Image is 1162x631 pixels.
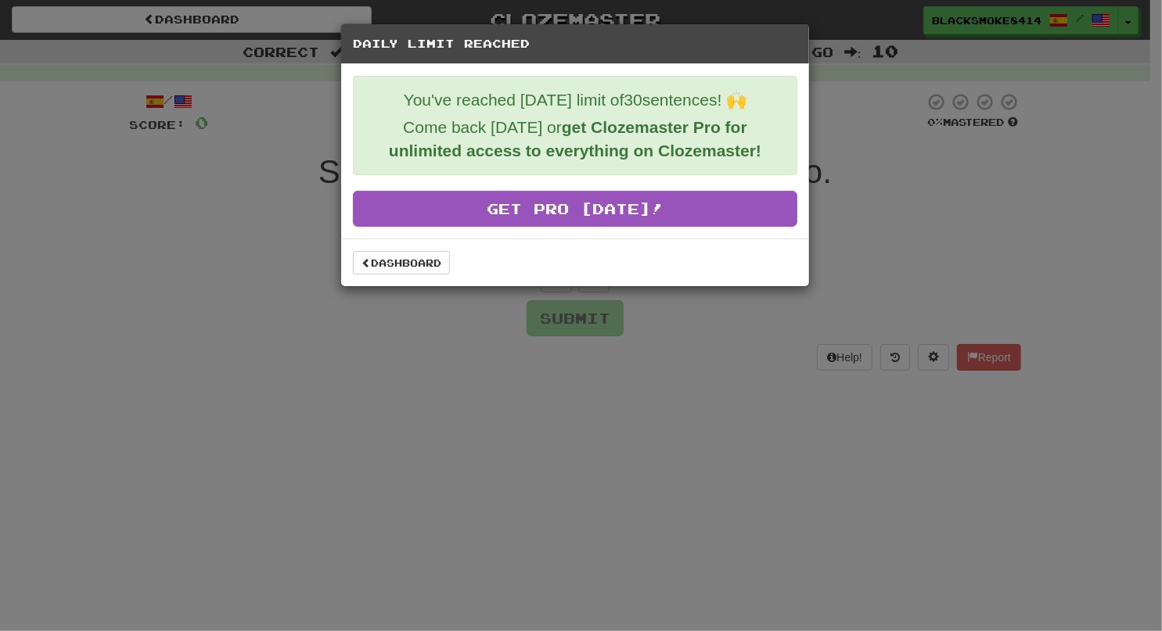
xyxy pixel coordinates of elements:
p: Come back [DATE] or [365,116,785,163]
h5: Daily Limit Reached [353,36,797,52]
a: Get Pro [DATE]! [353,191,797,227]
a: Dashboard [353,251,450,274]
strong: get Clozemaster Pro for unlimited access to everything on Clozemaster! [389,118,761,160]
p: You've reached [DATE] limit of 30 sentences! 🙌 [365,88,785,112]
